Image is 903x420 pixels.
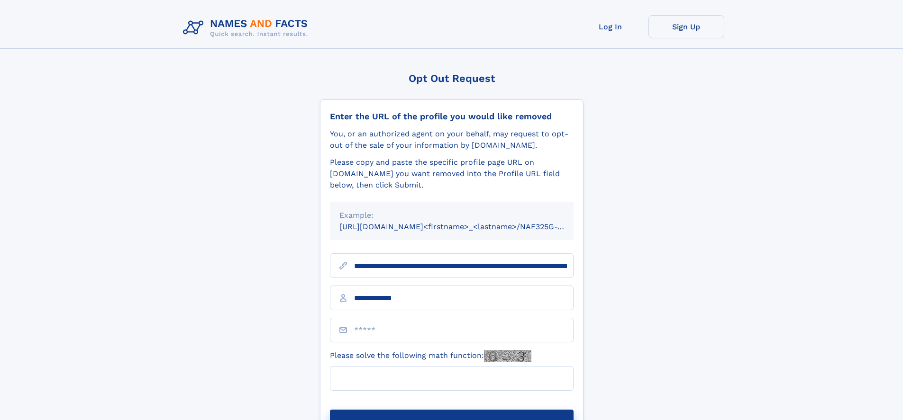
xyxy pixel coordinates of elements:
div: Example: [339,210,564,221]
small: [URL][DOMAIN_NAME]<firstname>_<lastname>/NAF325G-xxxxxxxx [339,222,592,231]
div: Please copy and paste the specific profile page URL on [DOMAIN_NAME] you want removed into the Pr... [330,157,574,191]
div: Opt Out Request [320,72,584,84]
a: Log In [573,15,648,38]
div: Enter the URL of the profile you would like removed [330,111,574,122]
a: Sign Up [648,15,724,38]
label: Please solve the following math function: [330,350,531,362]
img: Logo Names and Facts [179,15,316,41]
div: You, or an authorized agent on your behalf, may request to opt-out of the sale of your informatio... [330,128,574,151]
